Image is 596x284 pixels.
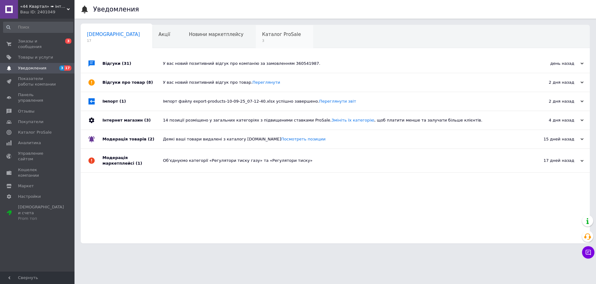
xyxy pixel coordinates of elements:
a: Змініть їх категорію [332,118,374,122]
div: Модерація маркетплейсі [102,149,163,172]
div: У вас новий позитивний відгук про товар. [163,80,521,85]
span: Товары и услуги [18,55,53,60]
span: Настройки [18,194,41,199]
span: (1) [136,161,142,166]
span: Покупатели [18,119,43,125]
span: [DEMOGRAPHIC_DATA] [87,32,140,37]
span: Показатели работы компании [18,76,57,87]
span: Акції [159,32,170,37]
span: (8) [147,80,153,85]
h1: Уведомления [93,6,139,13]
a: Переглянути звіт [319,99,356,104]
span: Аналитика [18,140,41,146]
span: 17 [64,65,71,71]
span: (2) [148,137,154,141]
span: Отзывы [18,109,34,114]
span: Кошелек компании [18,167,57,178]
span: Новини маркетплейсу [189,32,243,37]
span: (31) [122,61,131,66]
div: 14 позиції розміщено у загальних категоріях з підвищеними ставками ProSale. , щоб платити менше т... [163,118,521,123]
span: (3) [144,118,151,122]
input: Поиск [3,22,73,33]
div: день назад [521,61,584,66]
div: 2 дня назад [521,99,584,104]
span: Маркет [18,183,34,189]
div: Модерація товарів [102,130,163,149]
span: Уведомления [18,65,46,71]
span: [DEMOGRAPHIC_DATA] и счета [18,204,64,221]
span: 3 [59,65,64,71]
div: Інтернет магазин [102,111,163,130]
a: Переглянути [252,80,280,85]
div: Імпорт [102,92,163,111]
div: Ваш ID: 2401049 [20,9,74,15]
div: 17 дней назад [521,158,584,163]
div: Об’єднуємо категорії «Регулятори тиску газу» та «Регулятори тиску» [163,158,521,163]
button: Чат с покупателем [582,246,594,259]
div: 4 дня назад [521,118,584,123]
span: «44 Квартал» ➠ інтернет-магазин інструментів та розхідних матеріалів! [20,4,67,9]
div: 15 дней назад [521,136,584,142]
span: Каталог ProSale [262,32,301,37]
div: 2 дня назад [521,80,584,85]
span: 3 [65,38,71,44]
span: Панель управления [18,92,57,103]
span: Заказы и сообщения [18,38,57,50]
div: Деякі ваші товари видалені з каталогу [DOMAIN_NAME] [163,136,521,142]
span: Каталог ProSale [18,130,52,135]
span: Управление сайтом [18,151,57,162]
div: Відгуки [102,54,163,73]
div: Prom топ [18,216,64,221]
span: (1) [120,99,126,104]
span: 17 [87,38,140,43]
span: 3 [262,38,301,43]
div: Імпорт файлу export-products-10-09-25_07-12-40.xlsx успішно завершено. [163,99,521,104]
div: Відгуки про товар [102,73,163,92]
a: Посмотреть позиции [281,137,325,141]
div: У вас новий позитивний відгук про компанію за замовленням 360541987. [163,61,521,66]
